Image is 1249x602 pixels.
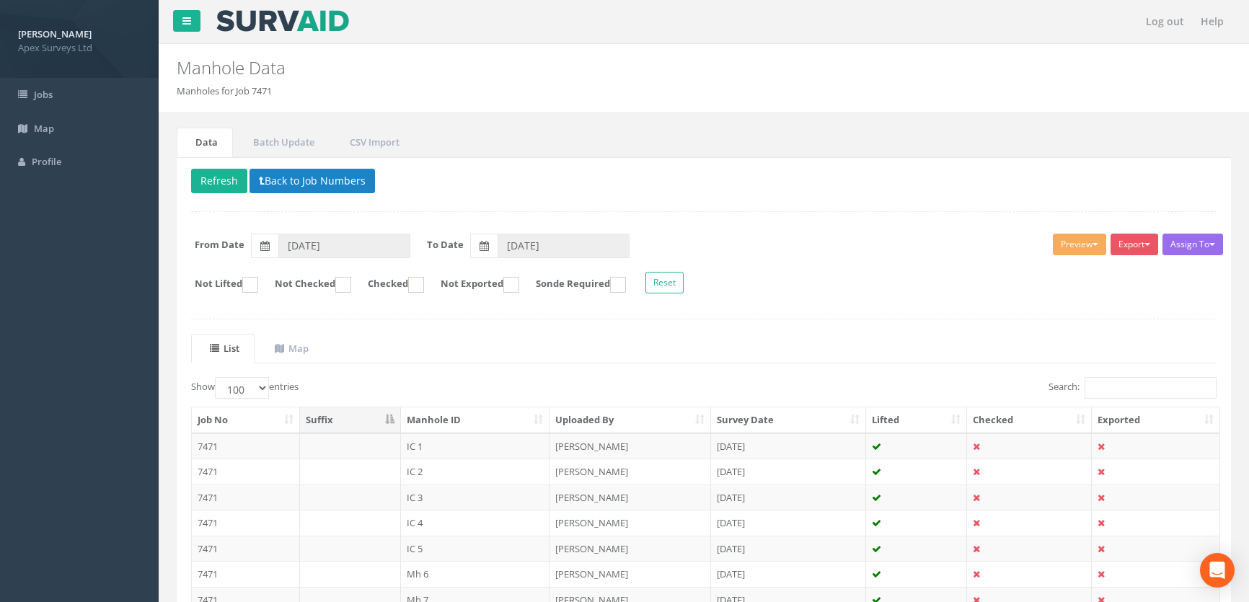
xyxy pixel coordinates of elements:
[427,238,464,252] label: To Date
[192,407,300,433] th: Job No: activate to sort column ascending
[180,277,258,293] label: Not Lifted
[711,561,866,587] td: [DATE]
[967,407,1092,433] th: Checked: activate to sort column ascending
[1092,407,1219,433] th: Exported: activate to sort column ascending
[401,433,550,459] td: IC 1
[300,407,401,433] th: Suffix: activate to sort column descending
[234,128,330,157] a: Batch Update
[192,433,300,459] td: 7471
[1111,234,1158,255] button: Export
[275,342,309,355] uib-tab-heading: Map
[191,169,247,193] button: Refresh
[331,128,415,157] a: CSV Import
[401,510,550,536] td: IC 4
[711,459,866,484] td: [DATE]
[521,277,626,293] label: Sonde Required
[191,377,299,399] label: Show entries
[711,484,866,510] td: [DATE]
[401,561,550,587] td: Mh 6
[645,272,684,293] button: Reset
[711,536,866,562] td: [DATE]
[256,334,324,363] a: Map
[426,277,519,293] label: Not Exported
[215,377,269,399] select: Showentries
[550,433,711,459] td: [PERSON_NAME]
[260,277,351,293] label: Not Checked
[711,407,866,433] th: Survey Date: activate to sort column ascending
[550,407,711,433] th: Uploaded By: activate to sort column ascending
[195,238,244,252] label: From Date
[401,484,550,510] td: IC 3
[550,536,711,562] td: [PERSON_NAME]
[177,128,233,157] a: Data
[1162,234,1223,255] button: Assign To
[711,433,866,459] td: [DATE]
[18,41,141,55] span: Apex Surveys Ltd
[866,407,968,433] th: Lifted: activate to sort column ascending
[177,84,272,98] li: Manholes for Job 7471
[550,510,711,536] td: [PERSON_NAME]
[32,155,61,168] span: Profile
[34,122,54,135] span: Map
[210,342,239,355] uib-tab-heading: List
[1053,234,1106,255] button: Preview
[192,510,300,536] td: 7471
[498,234,630,258] input: To Date
[192,536,300,562] td: 7471
[177,58,1051,77] h2: Manhole Data
[1085,377,1217,399] input: Search:
[192,459,300,484] td: 7471
[1049,377,1217,399] label: Search:
[18,27,92,40] strong: [PERSON_NAME]
[278,234,410,258] input: From Date
[191,334,255,363] a: List
[550,561,711,587] td: [PERSON_NAME]
[34,88,53,101] span: Jobs
[401,407,550,433] th: Manhole ID: activate to sort column ascending
[550,484,711,510] td: [PERSON_NAME]
[353,277,424,293] label: Checked
[18,24,141,54] a: [PERSON_NAME] Apex Surveys Ltd
[250,169,375,193] button: Back to Job Numbers
[550,459,711,484] td: [PERSON_NAME]
[401,536,550,562] td: IC 5
[401,459,550,484] td: IC 2
[192,561,300,587] td: 7471
[1200,553,1235,588] div: Open Intercom Messenger
[711,510,866,536] td: [DATE]
[192,484,300,510] td: 7471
